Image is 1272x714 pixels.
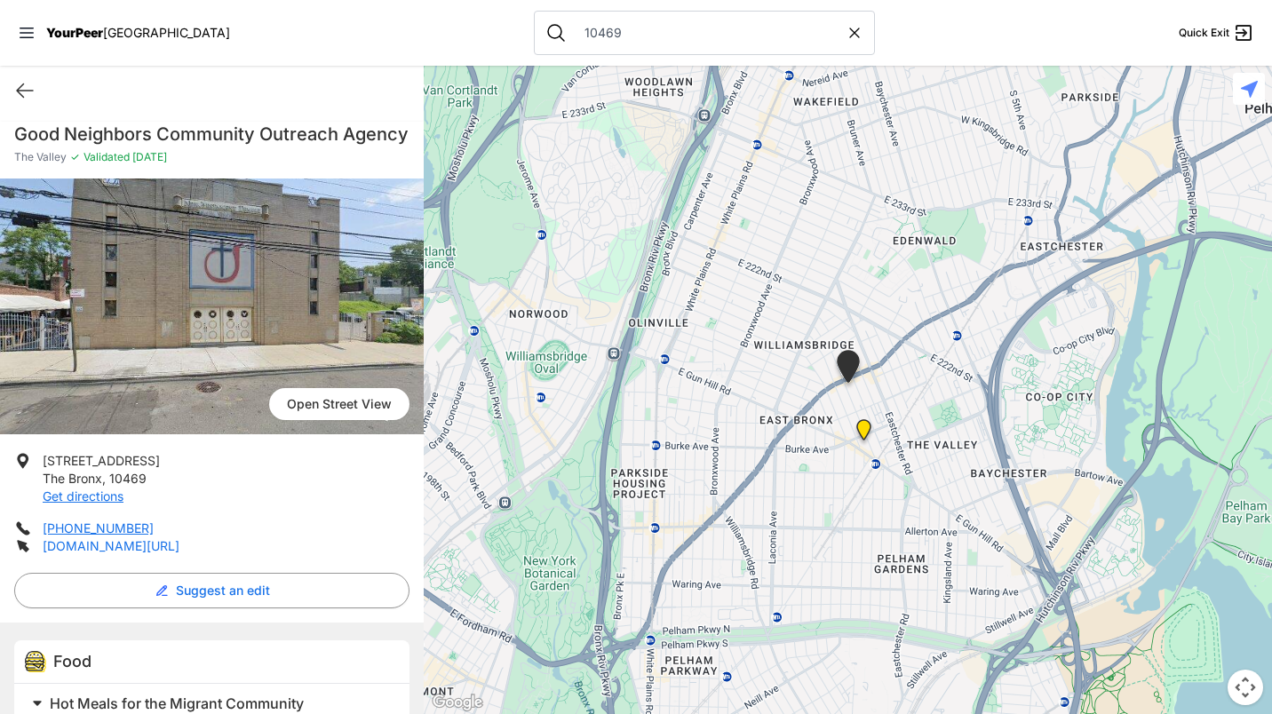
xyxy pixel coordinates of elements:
[53,652,91,670] span: Food
[43,488,123,504] a: Get directions
[83,150,130,163] span: Validated
[46,25,103,40] span: YourPeer
[102,471,106,486] span: ,
[43,520,154,535] a: [PHONE_NUMBER]
[1228,670,1263,705] button: Map camera controls
[428,691,487,714] a: Open this area in Google Maps (opens a new window)
[574,24,846,42] input: Search
[14,573,409,608] button: Suggest an edit
[43,453,160,468] span: [STREET_ADDRESS]
[43,471,102,486] span: The Bronx
[109,471,147,486] span: 10469
[1179,22,1254,44] a: Quick Exit
[14,122,409,147] h1: Good Neighbors Community Outreach Agency
[1179,26,1229,40] span: Quick Exit
[43,538,179,553] a: [DOMAIN_NAME][URL]
[46,28,230,38] a: YourPeer[GEOGRAPHIC_DATA]
[428,691,487,714] img: Google
[50,694,304,712] span: Hot Meals for the Migrant Community
[130,150,167,163] span: [DATE]
[14,150,67,164] span: The Valley
[103,25,230,40] span: [GEOGRAPHIC_DATA]
[269,388,409,420] span: Open Street View
[176,582,270,599] span: Suggest an edit
[70,150,80,164] span: ✓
